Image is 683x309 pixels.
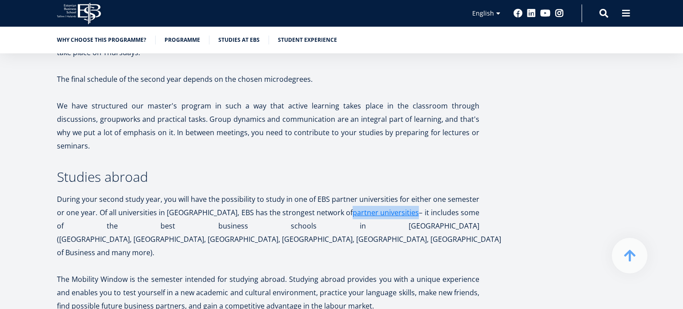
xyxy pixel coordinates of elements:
[353,206,419,219] a: partner universities
[218,36,260,44] a: Studies at EBS
[10,124,83,132] span: One-year MBA (in Estonian)
[2,124,8,130] input: One-year MBA (in Estonian)
[514,9,522,18] a: Facebook
[57,170,479,184] h3: Studies abroad
[555,9,564,18] a: Instagram
[540,9,550,18] a: Youtube
[10,135,48,143] span: Two-year MBA
[278,36,337,44] a: Student experience
[2,147,8,153] input: Technology Innovation MBA
[527,9,536,18] a: Linkedin
[211,0,240,8] span: Last Name
[57,72,479,86] p: The final schedule of the second year depends on the chosen microdegrees.
[57,193,479,259] p: During your second study year, you will have the possibility to study in one of EBS partner unive...
[2,136,8,141] input: Two-year MBA
[57,99,479,152] p: We have structured our master's program in such a way that active learning takes place in the cla...
[165,36,200,44] a: Programme
[57,36,146,44] a: Why choose this programme?
[10,147,85,155] span: Technology Innovation MBA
